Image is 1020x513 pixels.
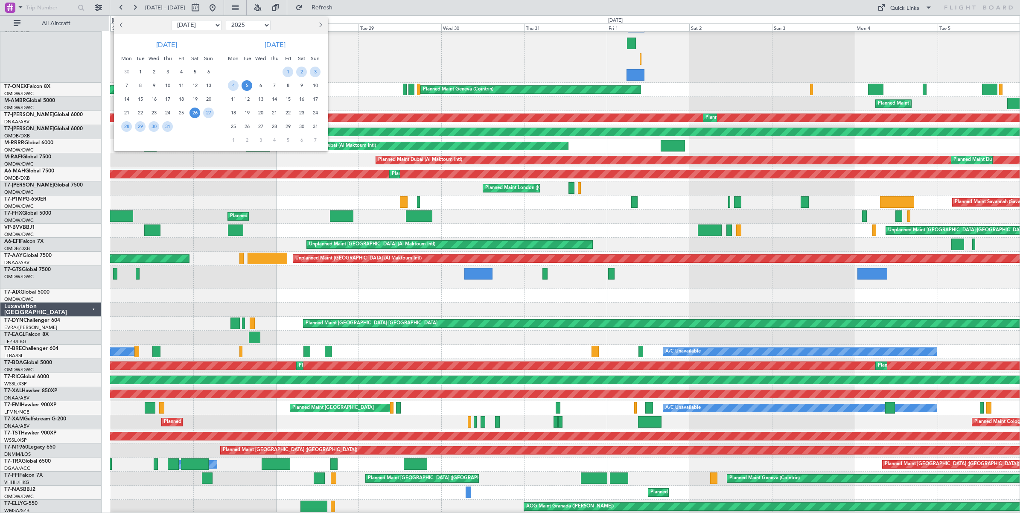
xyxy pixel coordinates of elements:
div: Sun [309,52,322,65]
span: 21 [269,108,280,118]
div: 1-8-2025 [281,65,295,79]
div: Thu [161,52,175,65]
span: 17 [162,94,173,105]
span: 4 [228,80,239,91]
div: 22-8-2025 [281,106,295,120]
span: 11 [176,80,187,91]
div: 31-7-2025 [161,120,175,134]
span: 1 [135,67,146,77]
span: 30 [149,121,159,132]
span: 22 [135,108,146,118]
span: 10 [162,80,173,91]
span: 31 [162,121,173,132]
div: 17-8-2025 [309,93,322,106]
span: 2 [296,67,307,77]
span: 10 [310,80,321,91]
div: 30-7-2025 [147,120,161,134]
span: 27 [255,121,266,132]
span: 16 [149,94,159,105]
div: Tue [134,52,147,65]
span: 5 [189,67,200,77]
div: 31-8-2025 [309,120,322,134]
span: 25 [228,121,239,132]
span: 26 [189,108,200,118]
div: 18-7-2025 [175,93,188,106]
span: 24 [162,108,173,118]
div: 4-9-2025 [268,134,281,147]
button: Previous month [117,18,127,32]
select: Select month [172,20,221,30]
div: 6-9-2025 [295,134,309,147]
span: 29 [135,121,146,132]
div: 12-8-2025 [240,93,254,106]
div: 4-8-2025 [227,79,240,93]
div: Mon [120,52,134,65]
span: 20 [255,108,266,118]
span: 1 [228,135,239,146]
div: 29-7-2025 [134,120,147,134]
div: 7-9-2025 [309,134,322,147]
div: 2-8-2025 [295,65,309,79]
div: Thu [268,52,281,65]
div: 7-8-2025 [268,79,281,93]
div: 27-8-2025 [254,120,268,134]
span: 30 [121,67,132,77]
div: 5-7-2025 [188,65,202,79]
div: 27-7-2025 [202,106,216,120]
span: 6 [203,67,214,77]
span: 23 [149,108,159,118]
span: 20 [203,94,214,105]
span: 17 [310,94,321,105]
span: 12 [242,94,252,105]
button: Next month [315,18,325,32]
div: Fri [281,52,295,65]
div: 3-7-2025 [161,65,175,79]
div: 29-8-2025 [281,120,295,134]
div: Wed [254,52,268,65]
div: 3-8-2025 [309,65,322,79]
span: 14 [121,94,132,105]
div: 12-7-2025 [188,79,202,93]
span: 26 [242,121,252,132]
span: 30 [296,121,307,132]
div: 28-8-2025 [268,120,281,134]
span: 14 [269,94,280,105]
div: Wed [147,52,161,65]
span: 18 [176,94,187,105]
div: 24-8-2025 [309,106,322,120]
div: 25-8-2025 [227,120,240,134]
span: 28 [269,121,280,132]
div: Sat [188,52,202,65]
div: 13-8-2025 [254,93,268,106]
div: 11-8-2025 [227,93,240,106]
div: 6-7-2025 [202,65,216,79]
span: 4 [176,67,187,77]
div: 6-8-2025 [254,79,268,93]
span: 16 [296,94,307,105]
span: 15 [135,94,146,105]
div: 2-7-2025 [147,65,161,79]
div: Fri [175,52,188,65]
div: 5-8-2025 [240,79,254,93]
div: 1-7-2025 [134,65,147,79]
div: 26-7-2025 [188,106,202,120]
div: 7-7-2025 [120,79,134,93]
span: 5 [283,135,293,146]
div: 21-7-2025 [120,106,134,120]
div: 23-7-2025 [147,106,161,120]
div: 30-8-2025 [295,120,309,134]
span: 13 [203,80,214,91]
span: 15 [283,94,293,105]
span: 27 [203,108,214,118]
div: 30-6-2025 [120,65,134,79]
div: 22-7-2025 [134,106,147,120]
div: 9-8-2025 [295,79,309,93]
span: 24 [310,108,321,118]
span: 21 [121,108,132,118]
span: 28 [121,121,132,132]
div: 16-8-2025 [295,93,309,106]
div: 19-7-2025 [188,93,202,106]
span: 8 [135,80,146,91]
span: 6 [255,80,266,91]
div: Tue [240,52,254,65]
